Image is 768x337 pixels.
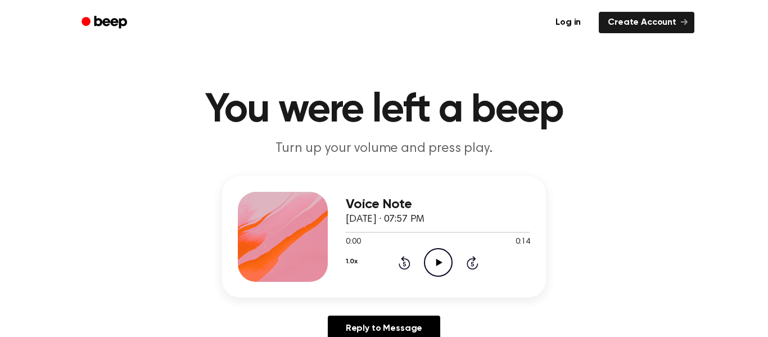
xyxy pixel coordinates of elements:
a: Log in [544,10,592,35]
span: [DATE] · 07:57 PM [346,214,424,224]
h1: You were left a beep [96,90,672,131]
a: Beep [74,12,137,34]
a: Create Account [599,12,694,33]
h3: Voice Note [346,197,530,212]
span: 0:00 [346,236,360,248]
button: 1.0x [346,252,357,271]
p: Turn up your volume and press play. [168,140,600,158]
span: 0:14 [516,236,530,248]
